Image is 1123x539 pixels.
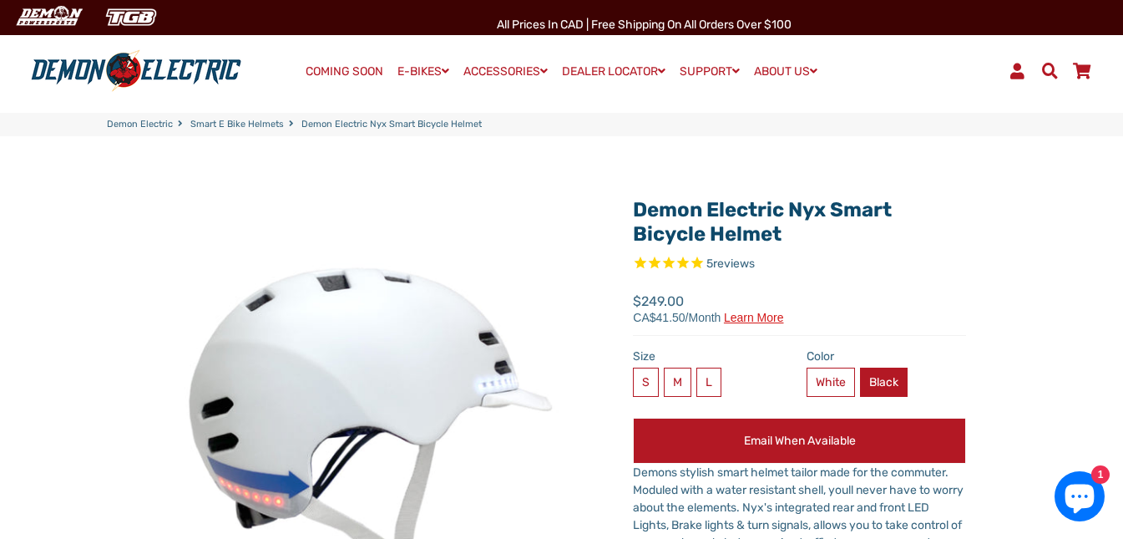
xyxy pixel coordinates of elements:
img: Demon Electric logo [25,49,247,93]
img: Demon Electric [8,3,89,31]
label: Color [807,348,967,365]
a: ACCESSORIES [458,59,554,84]
span: Rated 5.0 out of 5 stars [633,255,966,274]
a: E-BIKES [392,59,455,84]
inbox-online-store-chat: Shopify online store chat [1050,471,1110,526]
a: DEALER LOCATOR [556,59,671,84]
a: ABOUT US [748,59,823,84]
a: COMING SOON [300,60,389,84]
span: 5 reviews [706,257,755,271]
label: L [696,368,721,397]
span: $249.00 [633,292,783,323]
span: All Prices in CAD | Free shipping on all orders over $100 [497,18,792,32]
a: Demon Electric [107,118,173,132]
button: Email when available [633,418,966,464]
label: Black [860,368,908,397]
label: White [807,368,855,397]
label: S [633,368,659,397]
label: M [664,368,691,397]
span: Demon Electric Nyx Smart Bicycle Helmet [301,118,482,132]
a: Smart E Bike Helmets [190,118,284,132]
span: reviews [713,257,755,271]
img: TGB Canada [97,3,165,31]
label: Size [633,348,793,365]
a: SUPPORT [674,59,746,84]
a: Demon Electric Nyx Smart Bicycle Helmet [633,198,892,246]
